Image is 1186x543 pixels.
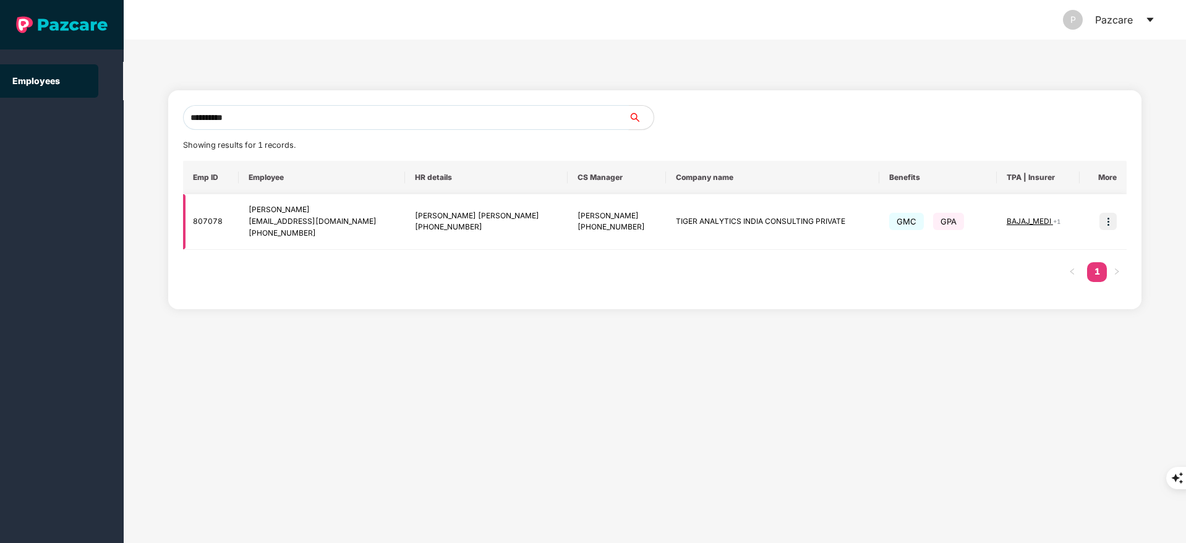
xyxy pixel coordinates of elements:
[249,216,396,228] div: [EMAIL_ADDRESS][DOMAIN_NAME]
[1107,262,1127,282] button: right
[628,105,654,130] button: search
[415,210,558,222] div: [PERSON_NAME] [PERSON_NAME]
[1080,161,1127,194] th: More
[1099,213,1117,230] img: icon
[1087,262,1107,282] li: 1
[415,221,558,233] div: [PHONE_NUMBER]
[628,113,654,122] span: search
[183,140,296,150] span: Showing results for 1 records.
[666,161,879,194] th: Company name
[405,161,568,194] th: HR details
[1053,218,1060,225] span: + 1
[249,204,396,216] div: [PERSON_NAME]
[1070,10,1076,30] span: P
[578,221,656,233] div: [PHONE_NUMBER]
[997,161,1080,194] th: TPA | Insurer
[12,75,60,86] a: Employees
[1069,268,1076,275] span: left
[1107,262,1127,282] li: Next Page
[933,213,964,230] span: GPA
[1062,262,1082,282] button: left
[183,194,239,250] td: 807078
[183,161,239,194] th: Emp ID
[1113,268,1120,275] span: right
[1062,262,1082,282] li: Previous Page
[1087,262,1107,281] a: 1
[1145,15,1155,25] span: caret-down
[239,161,406,194] th: Employee
[578,210,656,222] div: [PERSON_NAME]
[568,161,666,194] th: CS Manager
[889,213,924,230] span: GMC
[666,194,879,250] td: TIGER ANALYTICS INDIA CONSULTING PRIVATE
[1007,216,1053,226] span: BAJAJ_MEDI
[249,228,396,239] div: [PHONE_NUMBER]
[879,161,996,194] th: Benefits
